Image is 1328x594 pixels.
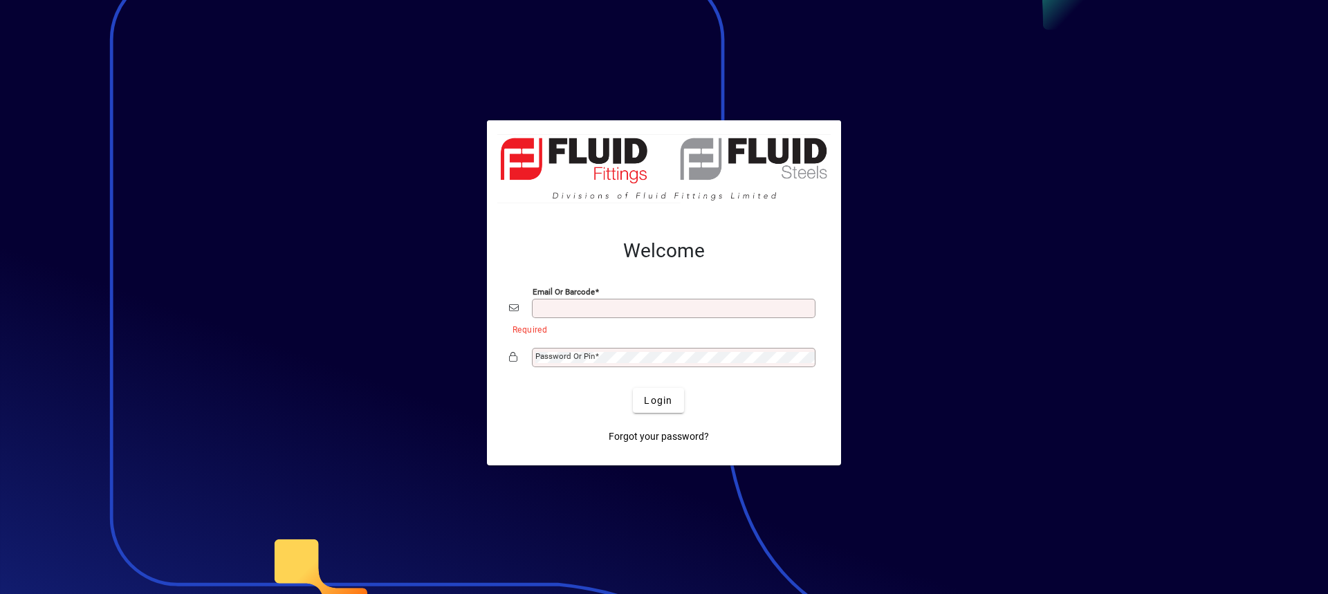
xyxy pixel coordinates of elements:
[513,322,808,336] mat-error: Required
[603,424,714,449] a: Forgot your password?
[609,429,709,444] span: Forgot your password?
[644,393,672,408] span: Login
[633,388,683,413] button: Login
[535,351,595,361] mat-label: Password or Pin
[533,287,595,297] mat-label: Email or Barcode
[509,239,819,263] h2: Welcome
